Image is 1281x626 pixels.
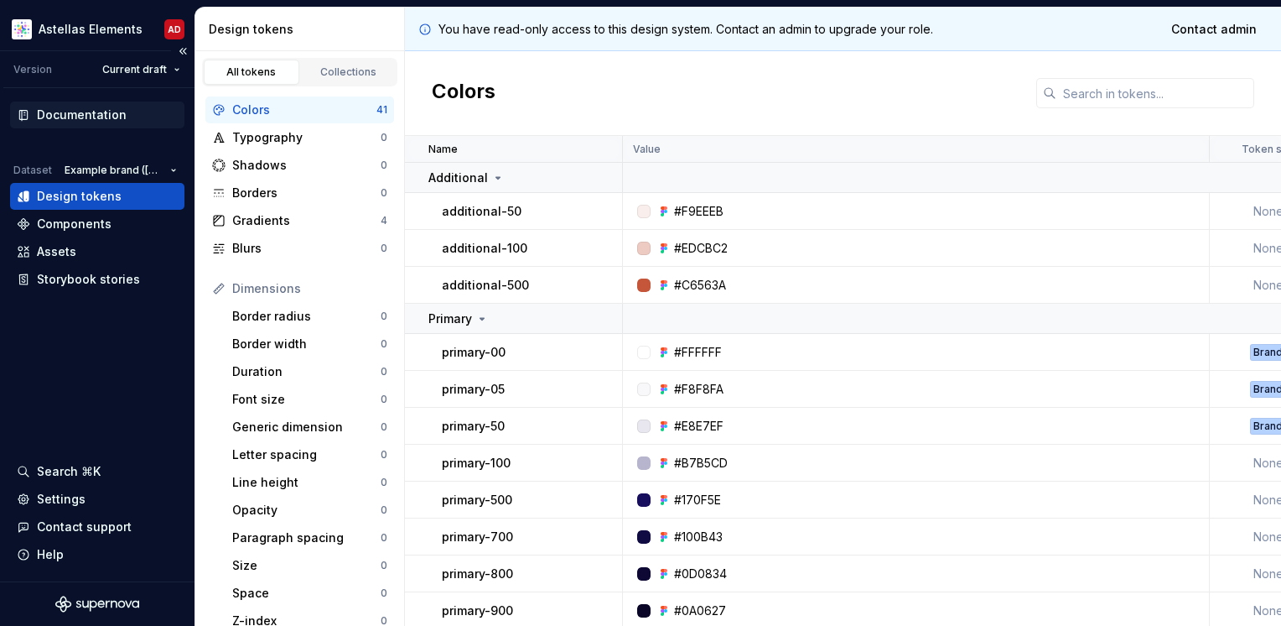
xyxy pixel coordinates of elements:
div: Shadows [232,157,381,174]
div: Letter spacing [232,446,381,463]
a: Opacity0 [226,497,394,524]
p: Additional [428,170,488,186]
a: Blurs0 [205,235,394,262]
a: Line height0 [226,469,394,496]
p: Name [428,143,458,156]
p: Primary [428,310,472,327]
a: Generic dimension0 [226,414,394,441]
div: 0 [381,531,387,545]
a: Gradients4 [205,207,394,234]
div: Design tokens [209,21,397,38]
div: Version [13,63,52,76]
div: 0 [381,310,387,323]
div: #C6563A [674,277,726,294]
div: 0 [381,159,387,172]
a: Typography0 [205,124,394,151]
h2: Colors [432,78,495,108]
div: #0A0627 [674,603,726,619]
a: Space0 [226,580,394,607]
p: additional-50 [442,203,521,220]
div: 0 [381,559,387,572]
button: Collapse sidebar [171,39,194,63]
span: Example brand ([GEOGRAPHIC_DATA]) [65,164,163,177]
div: 0 [381,131,387,144]
p: primary-100 [442,455,511,472]
div: Borders [232,185,381,201]
div: Colors [232,102,376,118]
div: Paragraph spacing [232,529,381,546]
span: Current draft [102,63,167,76]
a: Settings [10,486,184,513]
a: Paragraph spacing0 [226,524,394,551]
div: Generic dimension [232,419,381,436]
a: Components [10,211,184,237]
p: additional-500 [442,277,529,294]
div: Space [232,585,381,602]
div: Help [37,546,64,563]
a: Borders0 [205,180,394,206]
a: Documentation [10,102,184,128]
div: Typography [232,129,381,146]
p: primary-900 [442,603,513,619]
div: Collections [307,65,391,79]
button: Contact support [10,514,184,540]
div: Astellas Elements [39,21,143,38]
div: 0 [381,448,387,462]
div: #EDCBC2 [674,240,728,257]
button: Current draft [95,58,188,81]
div: Font size [232,391,381,408]
div: Border width [232,336,381,352]
div: #F8F8FA [674,381,723,398]
a: Letter spacing0 [226,441,394,468]
div: Border radius [232,308,381,325]
div: Gradients [232,212,381,229]
div: Duration [232,363,381,380]
div: 0 [381,393,387,406]
svg: Supernova Logo [55,596,139,613]
div: Blurs [232,240,381,257]
div: #E8E7EF [674,418,723,435]
div: Contact support [37,519,132,535]
div: 0 [381,242,387,255]
a: Design tokens [10,183,184,210]
div: 0 [381,337,387,351]
div: 0 [381,186,387,200]
button: Search ⌘K [10,458,184,485]
div: Line height [232,474,381,491]
p: primary-50 [442,418,505,435]
div: 0 [381,420,387,434]
div: #100B43 [674,529,723,545]
div: 0 [381,365,387,378]
div: 0 [381,476,387,489]
div: #170F5E [674,492,721,509]
div: Search ⌘K [37,463,101,480]
div: #0D0834 [674,566,727,582]
a: Colors41 [205,97,394,123]
div: Documentation [37,107,127,123]
div: #F9EEEB [674,203,723,220]
button: Example brand ([GEOGRAPHIC_DATA]) [57,159,184,182]
p: primary-700 [442,529,513,545]
div: 0 [381,587,387,600]
a: Size0 [226,552,394,579]
a: Border width0 [226,331,394,357]
div: Size [232,557,381,574]
div: 4 [381,214,387,227]
input: Search in tokens... [1056,78,1254,108]
a: Shadows0 [205,152,394,179]
div: Dimensions [232,280,387,297]
a: Font size0 [226,386,394,413]
div: Assets [37,243,76,260]
button: Help [10,541,184,568]
div: AD [168,23,181,36]
a: Storybook stories [10,266,184,293]
p: additional-100 [442,240,527,257]
div: Settings [37,491,86,508]
p: primary-05 [442,381,505,398]
p: primary-500 [442,492,512,509]
p: You have read-only access to this design system. Contact an admin to upgrade your role. [438,21,933,38]
div: Components [37,216,112,232]
span: Contact admin [1171,21,1257,38]
a: Assets [10,238,184,265]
